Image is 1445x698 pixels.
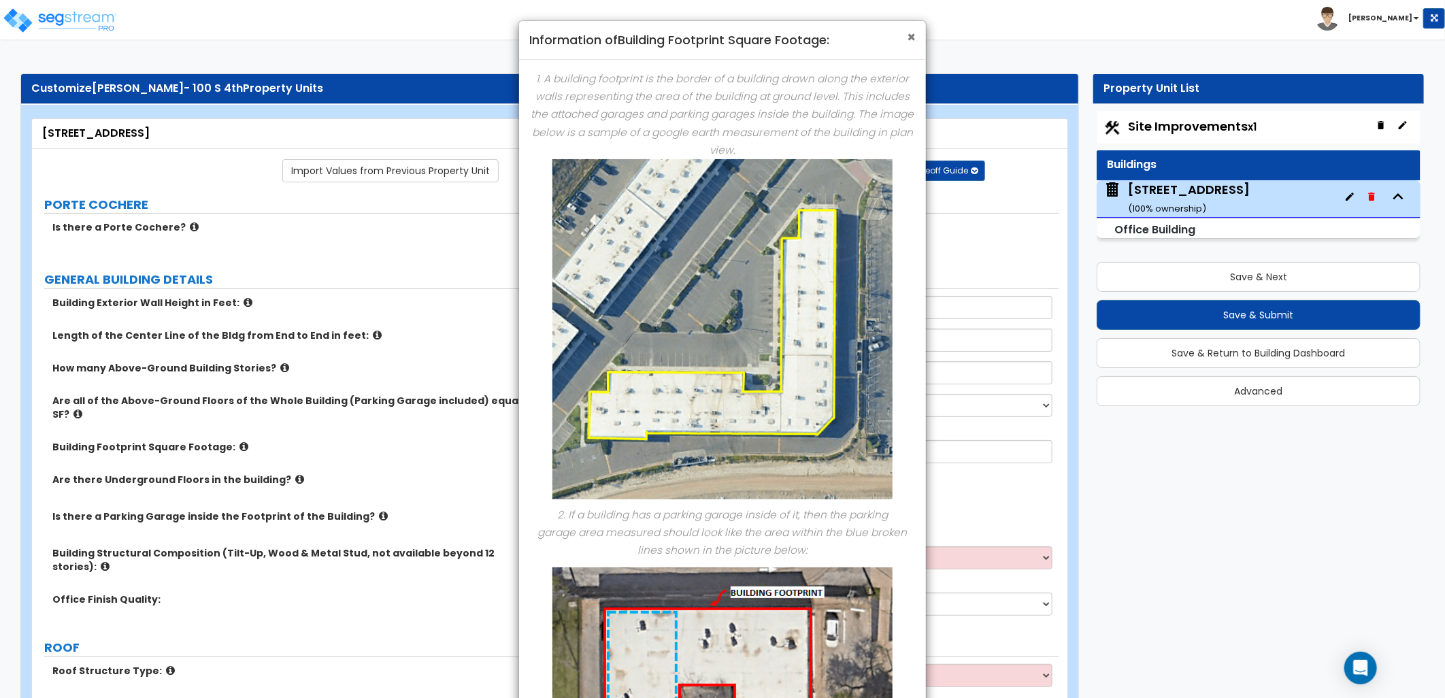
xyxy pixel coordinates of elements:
span: × [907,27,916,47]
button: Close [907,30,916,44]
i: 1. A building footprint is the border of a building drawn along the exterior walls representing t... [531,71,914,157]
div: Open Intercom Messenger [1344,652,1377,684]
i: 2. If a building has a parking garage inside of it, then the parking garage area measured should ... [538,508,908,557]
h4: Information of Building Footprint Square Footage: [529,31,916,49]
